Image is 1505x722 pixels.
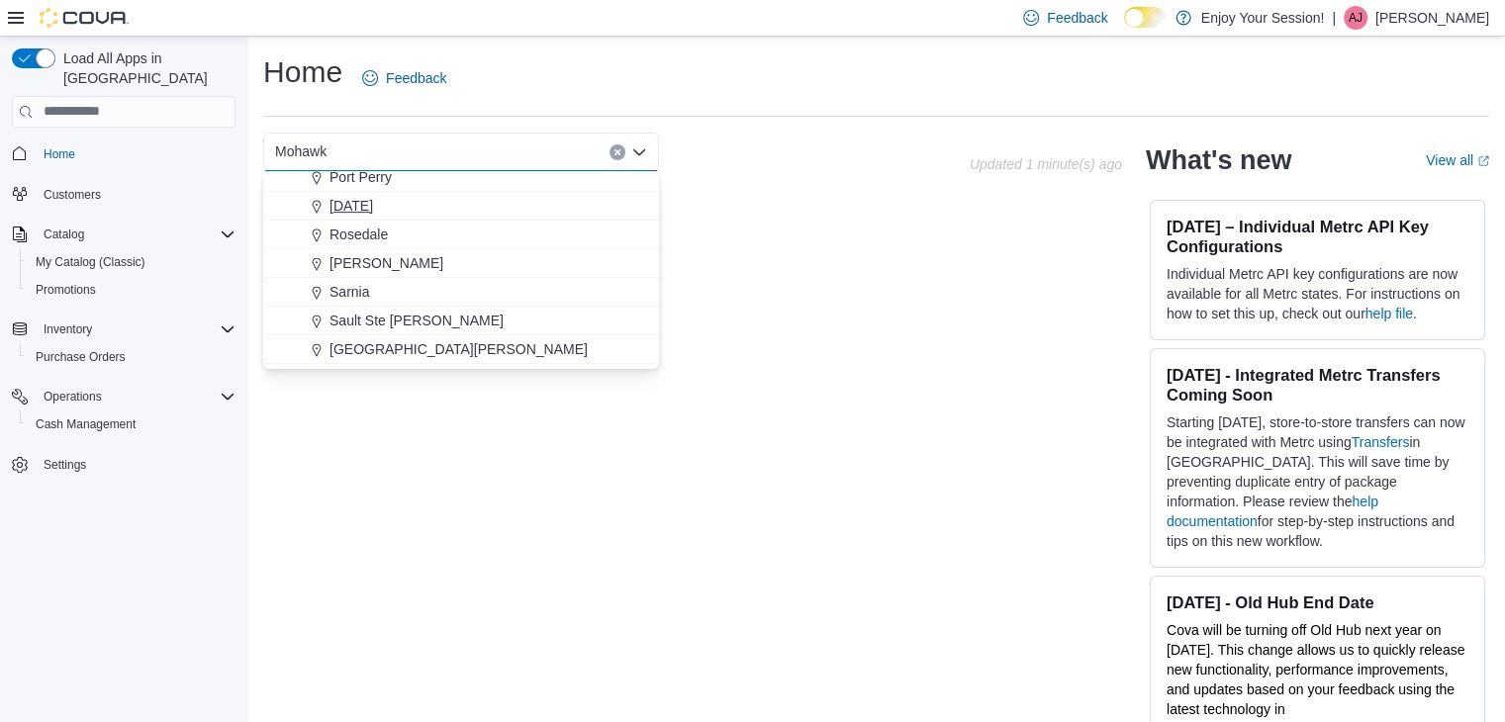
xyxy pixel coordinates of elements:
span: [DATE] [329,196,373,216]
a: Cash Management [28,412,143,436]
button: Operations [4,383,243,410]
span: Purchase Orders [36,349,126,365]
button: Close list of options [631,144,647,160]
button: Home [4,139,243,168]
p: Updated 1 minute(s) ago [970,156,1122,172]
span: Port Perry [329,167,392,187]
span: Customers [44,187,101,203]
button: Catalog [4,221,243,248]
button: Rosedale [263,221,659,249]
a: Feedback [354,58,454,98]
a: Purchase Orders [28,345,134,369]
input: Dark Mode [1124,7,1166,28]
a: Settings [36,453,94,477]
button: Clear input [610,144,625,160]
span: Settings [44,457,86,473]
span: Cash Management [28,412,235,436]
a: help file [1365,306,1413,321]
span: Promotions [36,282,96,298]
button: Settings [4,450,243,479]
span: Load All Apps in [GEOGRAPHIC_DATA] [55,48,235,88]
button: Promotions [20,276,243,304]
button: Port Perry [263,163,659,192]
button: Customers [4,180,243,209]
span: Feedback [1047,8,1107,28]
div: Anova Joseph [1344,6,1367,30]
span: My Catalog (Classic) [36,254,145,270]
p: | [1332,6,1336,30]
button: St Catharines [263,364,659,393]
span: Catalog [36,223,235,246]
button: Sault Ste [PERSON_NAME] [263,307,659,335]
span: St Catharines [329,368,414,388]
button: Inventory [4,316,243,343]
span: Rosedale [329,225,388,244]
button: Operations [36,385,110,408]
a: My Catalog (Classic) [28,250,153,274]
a: help documentation [1167,494,1378,529]
button: Cash Management [20,410,243,438]
a: Home [36,142,83,166]
span: Mohawk [275,139,327,163]
button: Catalog [36,223,92,246]
button: [DATE] [263,192,659,221]
button: Purchase Orders [20,343,243,371]
button: [GEOGRAPHIC_DATA][PERSON_NAME] [263,335,659,364]
a: Promotions [28,278,104,302]
span: Promotions [28,278,235,302]
span: Operations [36,385,235,408]
svg: External link [1477,155,1489,167]
p: [PERSON_NAME] [1375,6,1489,30]
button: [PERSON_NAME] [263,249,659,278]
span: [GEOGRAPHIC_DATA][PERSON_NAME] [329,339,588,359]
img: Cova [40,8,129,28]
span: My Catalog (Classic) [28,250,235,274]
span: Inventory [44,321,92,337]
h2: What's new [1146,144,1291,176]
span: Settings [36,452,235,477]
span: [PERSON_NAME] [329,253,443,273]
a: Transfers [1352,434,1410,450]
h3: [DATE] - Old Hub End Date [1167,592,1468,612]
a: View allExternal link [1426,152,1489,168]
span: Catalog [44,226,84,242]
nav: Complex example [12,132,235,531]
span: Dark Mode [1124,28,1125,29]
span: Home [36,141,235,166]
h1: Home [263,52,342,92]
p: Individual Metrc API key configurations are now available for all Metrc states. For instructions ... [1167,264,1468,323]
span: Sault Ste [PERSON_NAME] [329,311,504,330]
span: Purchase Orders [28,345,235,369]
span: Sarnia [329,282,369,302]
p: Starting [DATE], store-to-store transfers can now be integrated with Metrc using in [GEOGRAPHIC_D... [1167,412,1468,551]
button: Sarnia [263,278,659,307]
a: Customers [36,183,109,207]
h3: [DATE] – Individual Metrc API Key Configurations [1167,217,1468,256]
span: Operations [44,389,102,405]
span: Home [44,146,75,162]
span: Feedback [386,68,446,88]
span: AJ [1349,6,1363,30]
span: Inventory [36,317,235,341]
span: Cash Management [36,416,136,432]
span: Customers [36,182,235,207]
h3: [DATE] - Integrated Metrc Transfers Coming Soon [1167,365,1468,405]
button: Inventory [36,317,100,341]
button: My Catalog (Classic) [20,248,243,276]
p: Enjoy Your Session! [1201,6,1325,30]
